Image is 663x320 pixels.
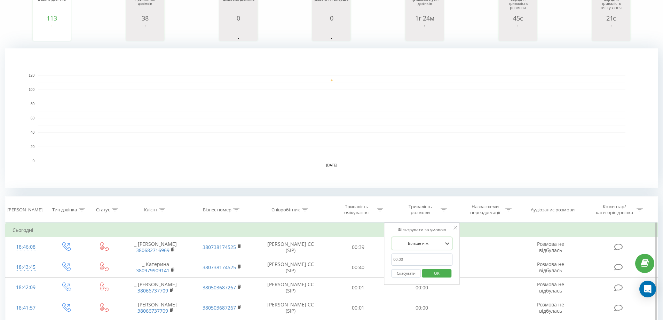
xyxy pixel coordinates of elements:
div: 38 [128,15,163,22]
td: 00:39 [326,237,390,257]
div: 1г 24м [407,15,442,22]
td: [PERSON_NAME] CC (SIP) [255,257,326,278]
td: [PERSON_NAME] CC (SIP) [255,278,326,298]
td: 00:01 [326,278,390,298]
div: Фільтрувати за умовою [391,226,452,233]
span: Розмова не відбулась [537,301,564,314]
a: 380503687267 [203,304,236,311]
text: 20 [31,145,35,149]
div: 113 [34,15,69,22]
svg: A chart. [407,22,442,42]
button: Скасувати [391,269,421,278]
a: 380738174525 [203,264,236,271]
svg: A chart. [34,22,69,42]
span: Розмова не відбулась [537,261,564,274]
svg: A chart. [221,22,256,42]
text: 40 [31,131,35,134]
a: 38066737709 [137,287,168,294]
span: OK [427,268,447,279]
div: Аудіозапис розмови [531,207,575,213]
text: 60 [31,116,35,120]
a: 38066737709 [137,307,168,314]
div: Open Intercom Messenger [639,281,656,297]
td: 00:00 [390,298,454,318]
div: Бізнес номер [203,207,231,213]
svg: A chart. [314,22,349,42]
a: 380738174525 [203,244,236,250]
td: Сьогодні [6,223,658,237]
td: _ Катерина [123,257,189,278]
div: [PERSON_NAME] [7,207,42,213]
div: Назва схеми переадресації [466,204,504,216]
text: 80 [31,102,35,106]
text: 100 [29,88,34,92]
div: 21с [594,15,629,22]
button: OK [422,269,451,278]
div: Клієнт [144,207,157,213]
td: _ [PERSON_NAME] [123,237,189,257]
div: 0 [221,15,256,22]
div: 18:42:09 [13,281,39,294]
svg: A chart. [500,22,535,42]
div: 18:41:57 [13,301,39,315]
td: _ [PERSON_NAME] [123,298,189,318]
div: Тип дзвінка [52,207,77,213]
text: 120 [29,73,34,77]
div: 0 [314,15,349,22]
td: 00:01 [326,298,390,318]
a: 380682716969 [136,247,169,253]
svg: A chart. [5,48,658,188]
svg: A chart. [128,22,163,42]
a: 380979909141 [136,267,169,274]
text: 0 [32,159,34,163]
td: _ [PERSON_NAME] [123,278,189,298]
svg: A chart. [594,22,629,42]
a: 380503687267 [203,284,236,291]
div: 18:43:45 [13,260,39,274]
td: [PERSON_NAME] CC (SIP) [255,298,326,318]
div: Співробітник [271,207,300,213]
td: 00:40 [326,257,390,278]
div: Тривалість очікування [338,204,375,216]
text: [DATE] [326,163,337,167]
input: 00:00 [391,253,452,266]
div: Тривалість розмови [402,204,439,216]
td: 00:00 [390,278,454,298]
span: Розмова не відбулась [537,281,564,294]
div: 45с [500,15,535,22]
td: [PERSON_NAME] CC (SIP) [255,237,326,257]
div: Коментар/категорія дзвінка [594,204,635,216]
span: Розмова не відбулась [537,241,564,253]
div: 18:46:08 [13,240,39,254]
div: Статус [96,207,110,213]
